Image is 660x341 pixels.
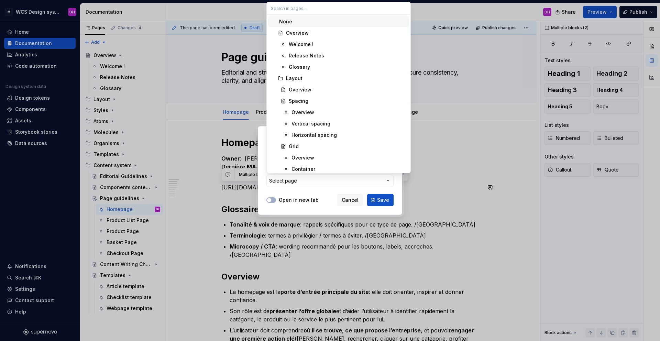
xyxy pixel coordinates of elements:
div: Horizontal spacing [291,132,337,139]
div: None [279,18,292,25]
div: Overview [291,154,314,161]
div: Spacing [289,98,308,104]
div: Overview [286,30,309,36]
div: Release Notes [289,52,324,59]
div: Vertical spacing [291,120,330,127]
div: Layout [286,75,302,82]
div: Overview [291,109,314,116]
div: Welcome ! [289,41,313,48]
div: Overview [289,86,311,93]
div: Search in pages... [267,15,410,173]
div: Glossary [289,64,310,70]
div: Container [291,166,315,173]
div: Grid [289,143,299,150]
input: Search in pages... [267,2,410,14]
